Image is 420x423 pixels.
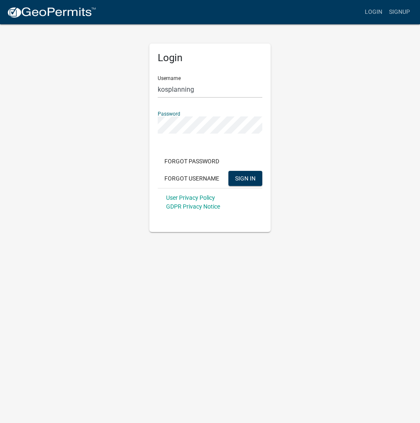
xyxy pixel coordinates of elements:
[228,171,262,186] button: SIGN IN
[158,52,262,64] h5: Login
[166,203,220,210] a: GDPR Privacy Notice
[386,4,413,20] a: Signup
[158,171,226,186] button: Forgot Username
[361,4,386,20] a: Login
[235,175,256,181] span: SIGN IN
[158,154,226,169] button: Forgot Password
[166,194,215,201] a: User Privacy Policy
